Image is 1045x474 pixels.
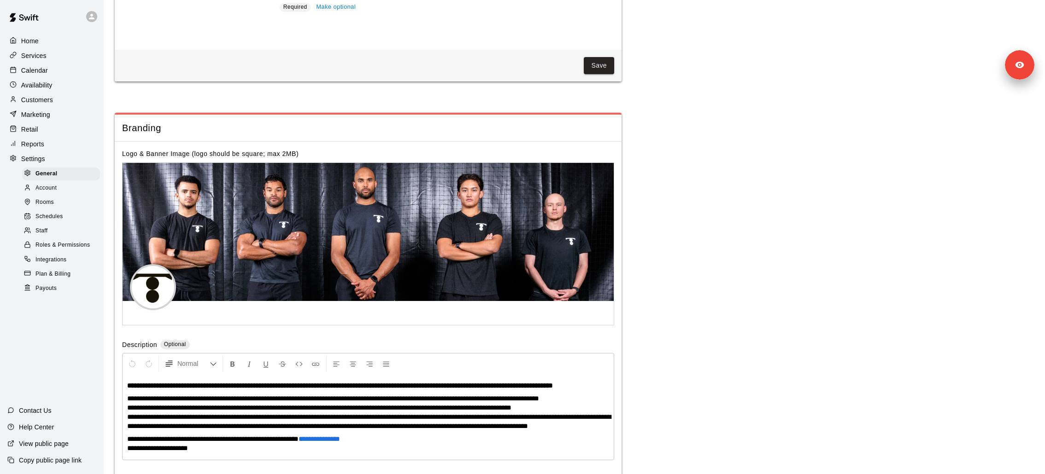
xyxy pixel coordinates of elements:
span: Roles & Permissions [35,241,90,250]
span: Plan & Billing [35,270,70,279]
a: Customers [7,93,96,107]
p: Reports [21,139,44,149]
a: Schedules [22,210,104,224]
div: Account [22,182,100,195]
p: Settings [21,154,45,163]
div: Rooms [22,196,100,209]
button: Save [584,57,614,74]
p: Home [21,36,39,46]
a: Home [7,34,96,48]
p: Help Center [19,422,54,432]
p: Services [21,51,47,60]
a: Services [7,49,96,63]
span: Normal [177,359,210,368]
button: Redo [141,355,157,372]
p: Customers [21,95,53,104]
button: Format Underline [258,355,274,372]
a: Account [22,181,104,195]
a: Availability [7,78,96,92]
p: Contact Us [19,406,52,415]
span: General [35,169,58,179]
button: Format Strikethrough [275,355,290,372]
p: View public page [19,439,69,448]
button: Right Align [362,355,377,372]
a: Staff [22,224,104,238]
a: Payouts [22,281,104,295]
span: Optional [164,341,186,347]
a: Reports [7,137,96,151]
button: Justify Align [378,355,394,372]
span: Rooms [35,198,54,207]
a: Plan & Billing [22,267,104,281]
button: Insert Link [308,355,323,372]
div: Schedules [22,210,100,223]
span: Staff [35,226,47,236]
p: Availability [21,81,53,90]
a: Settings [7,152,96,166]
a: Integrations [22,253,104,267]
a: Marketing [7,108,96,121]
button: Undo [124,355,140,372]
span: Payouts [35,284,57,293]
label: Description [122,340,157,351]
a: Calendar [7,64,96,77]
button: Insert Code [291,355,307,372]
a: Roles & Permissions [22,238,104,253]
a: General [22,167,104,181]
div: Plan & Billing [22,268,100,281]
div: General [22,168,100,180]
button: Center Align [345,355,361,372]
button: Format Italics [241,355,257,372]
p: Calendar [21,66,48,75]
div: Integrations [22,254,100,266]
button: Left Align [329,355,344,372]
p: Retail [21,125,38,134]
span: Required [283,4,307,10]
div: Payouts [22,282,100,295]
div: Roles & Permissions [22,239,100,252]
button: Formatting Options [161,355,221,372]
span: Schedules [35,212,63,221]
label: Logo & Banner Image (logo should be square; max 2MB) [122,150,299,157]
a: Retail [7,122,96,136]
span: Integrations [35,255,67,265]
p: Copy public page link [19,456,82,465]
a: Rooms [22,196,104,210]
button: Format Bold [225,355,241,372]
div: Staff [22,225,100,237]
span: Account [35,184,57,193]
p: Marketing [21,110,50,119]
span: Branding [122,122,614,134]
